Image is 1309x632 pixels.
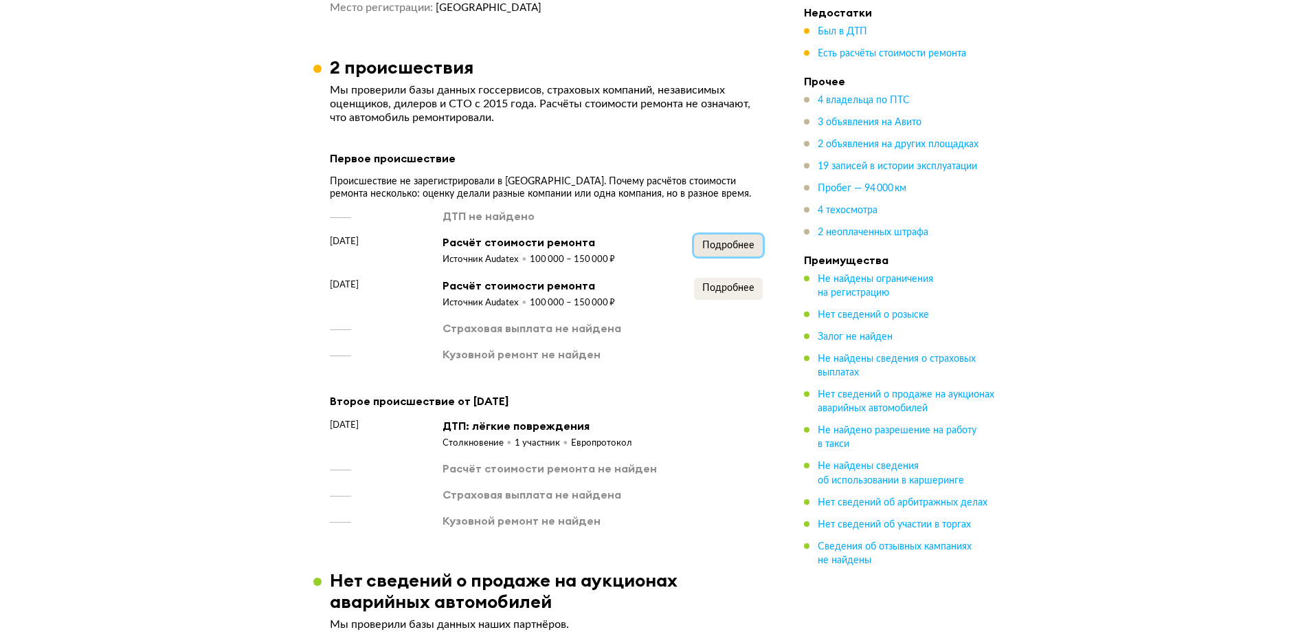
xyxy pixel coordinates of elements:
[443,513,601,528] div: Кузовной ремонт не найден
[330,278,359,292] span: [DATE]
[330,392,763,410] div: Второе происшествие от [DATE]
[804,253,996,267] h4: Преимущества
[702,283,754,293] span: Подробнее
[818,426,976,449] span: Не найдено разрешение на работу в такси
[530,297,615,309] div: 100 000 – 150 000 ₽
[443,297,530,309] div: Источник Audatex
[804,74,996,88] h4: Прочее
[330,1,433,15] dt: Место регистрации
[443,437,515,450] div: Столкновение
[443,418,632,433] div: ДТП: лёгкие повреждения
[818,162,977,171] span: 19 записей в истории эксплуатации
[818,310,929,320] span: Нет сведений о розыске
[818,354,976,378] span: Не найдены сведения о страховых выплатах
[694,278,763,300] button: Подробнее
[443,320,621,336] div: Страховая выплата не найдена
[702,241,754,250] span: Подробнее
[804,6,996,19] h4: Недостатки
[443,254,530,266] div: Источник Audatex
[818,206,877,215] span: 4 техосмотра
[818,497,987,507] span: Нет сведений об арбитражных делах
[818,274,933,298] span: Не найдены ограничения на регистрацию
[818,541,972,565] span: Сведения об отзывных кампаниях не найдены
[530,254,615,266] div: 100 000 – 150 000 ₽
[694,235,763,257] button: Подробнее
[330,175,763,200] div: Происшествие не зарегистрировали в [GEOGRAPHIC_DATA]. Почему расчётов стоимости ремонта несколько...
[443,278,615,293] div: Расчёт стоимости ремонта
[515,437,571,450] div: 1 участник
[330,618,763,631] p: Мы проверили базы данных наших партнёров.
[330,569,779,612] h3: Нет сведений о продаже на аукционах аварийных автомобилей
[818,519,971,529] span: Нет сведений об участии в торгах
[330,83,763,124] p: Мы проверили базы данных госсервисов, страховых компаний, независимых оценщиков, дилеров и СТО с ...
[443,461,657,476] div: Расчёт стоимости ремонта не найден
[818,461,964,485] span: Не найдены сведения об использовании в каршеринге
[443,347,601,362] div: Кузовной ремонт не найден
[330,235,359,248] span: [DATE]
[330,418,359,432] span: [DATE]
[330,56,473,78] h3: 2 происшествия
[818,390,994,413] span: Нет сведений о продаже на аукционах аварийных автомобилей
[818,140,978,149] span: 2 объявления на других площадках
[818,332,893,342] span: Залог не найден
[436,3,541,13] span: [GEOGRAPHIC_DATA]
[818,184,906,193] span: Пробег — 94 000 км
[571,437,632,450] div: Европротокол
[818,27,867,36] span: Был в ДТП
[443,208,535,224] div: ДТП не найдено
[443,235,615,250] div: Расчёт стоимости ремонта
[818,228,928,237] span: 2 неоплаченных штрафа
[330,149,763,167] div: Первое происшествие
[818,49,966,58] span: Есть расчёты стоимости ремонта
[443,487,621,502] div: Страховая выплата не найдена
[818,96,910,105] span: 4 владельца по ПТС
[818,118,921,127] span: 3 объявления на Авито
